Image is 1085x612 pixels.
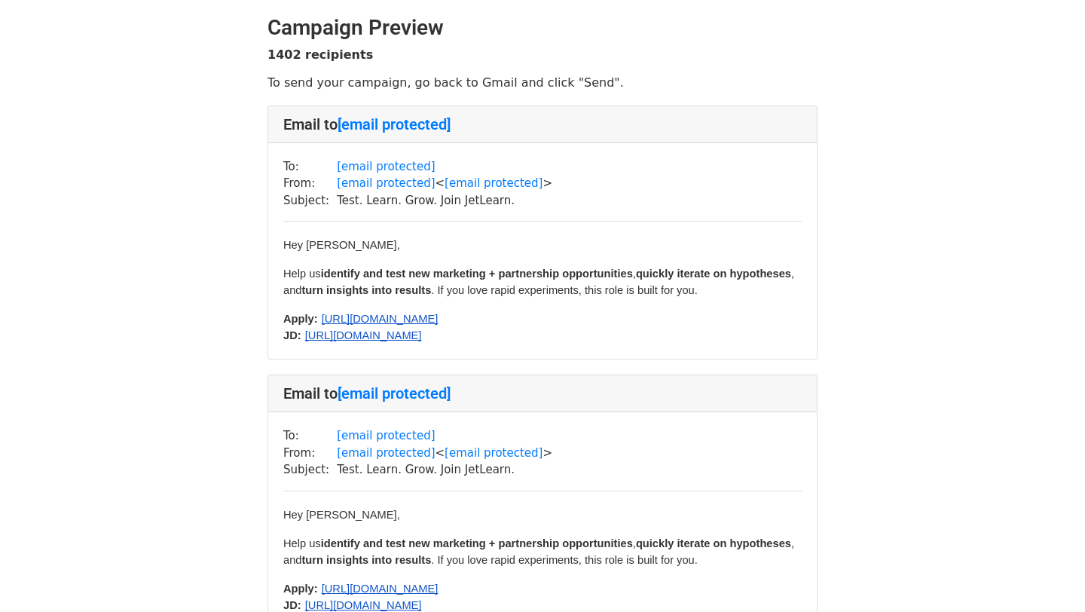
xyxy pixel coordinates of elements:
[321,537,633,549] span: identify and test new marketing + partnership opportunities
[431,284,698,296] span: . If you love rapid experiments, this role is built for you.
[338,384,451,402] a: [email protected]
[267,75,818,90] p: To send your campaign, go back to Gmail and click "Send".
[636,268,791,280] span: quickly iterate on hypotheses
[318,581,439,595] a: [URL][DOMAIN_NAME]
[431,554,698,566] span: . If you love rapid experiments, this role is built for you.
[283,115,802,133] h4: Email to
[636,537,791,549] span: quickly iterate on hypotheses
[283,599,301,611] span: JD:
[337,176,435,190] a: [email protected]
[337,446,435,460] a: [email protected]
[283,313,318,325] span: Apply:
[305,599,422,611] span: [URL][DOMAIN_NAME]
[301,554,431,566] span: turn insights into results
[301,598,422,612] a: [URL][DOMAIN_NAME]
[283,268,321,280] span: Help us
[283,239,400,251] span: Hey [PERSON_NAME],
[337,445,552,462] td: < >
[283,537,321,549] span: Help us
[337,175,552,192] td: < >
[318,311,439,326] a: [URL][DOMAIN_NAME]
[283,461,337,479] td: Subject:
[283,427,337,445] td: To:
[283,384,802,402] h4: Email to
[337,429,435,442] a: [email protected]
[301,284,431,296] span: turn insights into results
[283,537,797,566] span: , and
[338,115,451,133] a: [email protected]
[445,446,542,460] a: [email protected]
[337,160,435,173] a: [email protected]
[283,583,318,595] span: Apply:
[337,461,552,479] td: Test. Learn. Grow. Join JetLearn.
[283,158,337,176] td: To:
[283,175,337,192] td: From:
[267,47,373,62] strong: 1402 recipients
[267,15,818,41] h2: Campaign Preview
[301,328,422,342] a: [URL][DOMAIN_NAME]
[283,329,301,341] span: JD:
[283,445,337,462] td: From:
[283,509,400,521] span: Hey [PERSON_NAME],
[445,176,542,190] a: [email protected]
[322,313,439,325] span: [URL][DOMAIN_NAME]
[633,268,636,280] span: ,
[321,268,633,280] span: identify and test new marketing + partnership opportunities
[322,583,439,595] span: [URL][DOMAIN_NAME]
[337,192,552,210] td: Test. Learn. Grow. Join JetLearn.
[305,329,422,341] span: [URL][DOMAIN_NAME]
[633,537,636,549] span: ,
[283,192,337,210] td: Subject:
